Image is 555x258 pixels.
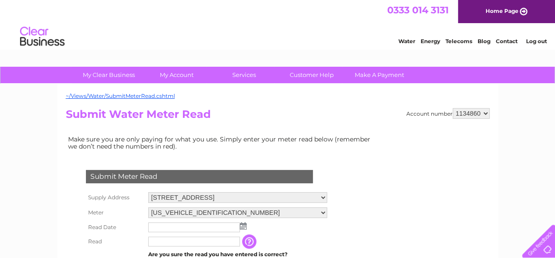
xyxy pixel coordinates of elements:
a: Blog [478,38,490,44]
input: Information [242,234,258,249]
th: Read Date [84,220,146,234]
img: logo.png [20,23,65,50]
img: ... [240,222,247,230]
div: Clear Business is a trading name of Verastar Limited (registered in [GEOGRAPHIC_DATA] No. 3667643... [68,5,488,43]
th: Meter [84,205,146,220]
a: Energy [421,38,440,44]
h2: Submit Water Meter Read [66,108,490,125]
a: 0333 014 3131 [387,4,449,16]
a: Contact [496,38,518,44]
td: Make sure you are only paying for what you use. Simply enter your meter read below (remember we d... [66,133,377,152]
th: Read [84,234,146,249]
a: Customer Help [275,67,348,83]
th: Supply Address [84,190,146,205]
a: My Account [140,67,213,83]
a: My Clear Business [72,67,146,83]
div: Account number [406,108,490,119]
a: ~/Views/Water/SubmitMeterRead.cshtml [66,93,175,99]
a: Make A Payment [343,67,416,83]
a: Water [398,38,415,44]
a: Telecoms [446,38,472,44]
a: Log out [526,38,547,44]
a: Services [207,67,281,83]
div: Submit Meter Read [86,170,313,183]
